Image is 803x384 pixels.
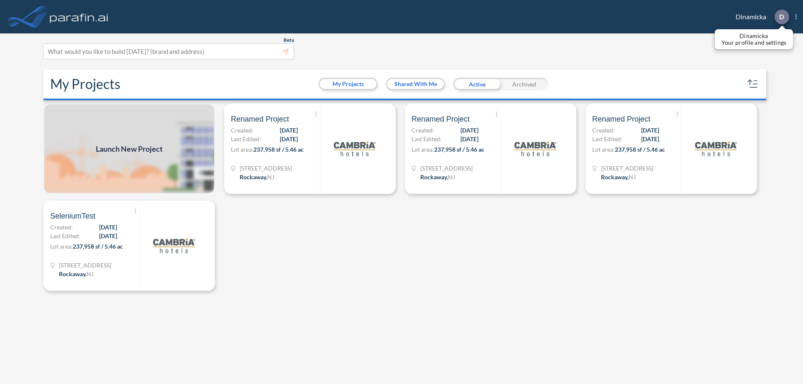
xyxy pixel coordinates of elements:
[267,173,274,181] span: NJ
[601,164,653,173] span: 321 Mt Hope Ave
[59,270,94,278] div: Rockaway, NJ
[601,173,629,181] span: Rockaway ,
[601,173,636,181] div: Rockaway, NJ
[387,79,444,89] button: Shared With Me
[641,126,659,135] span: [DATE]
[231,135,261,143] span: Last Edited:
[420,164,473,173] span: 321 Mt Hope Ave
[592,146,615,153] span: Lot area:
[448,173,455,181] span: NJ
[50,76,120,92] h2: My Projects
[453,78,501,90] div: Active
[721,33,786,39] p: Dinamicka
[320,79,376,89] button: My Projects
[412,135,442,143] span: Last Edited:
[50,231,80,240] span: Last Edited:
[460,126,478,135] span: [DATE]
[460,135,478,143] span: [DATE]
[412,146,434,153] span: Lot area:
[695,128,737,170] img: logo
[434,146,484,153] span: 237,958 sf / 5.46 ac
[592,126,615,135] span: Created:
[240,173,274,181] div: Rockaway, NJ
[779,13,784,20] p: D
[280,126,298,135] span: [DATE]
[253,146,304,153] span: 237,958 sf / 5.46 ac
[96,143,163,155] span: Launch New Project
[231,114,289,124] span: Renamed Project
[50,243,73,250] span: Lot area:
[284,37,294,43] span: Beta
[50,223,73,231] span: Created:
[87,270,94,277] span: NJ
[412,126,434,135] span: Created:
[420,173,448,181] span: Rockaway ,
[280,135,298,143] span: [DATE]
[615,146,665,153] span: 237,958 sf / 5.46 ac
[240,164,292,173] span: 321 Mt Hope Ave
[412,114,470,124] span: Renamed Project
[50,211,95,221] span: SeleniumTest
[240,173,267,181] span: Rockaway ,
[514,128,556,170] img: logo
[99,223,117,231] span: [DATE]
[420,173,455,181] div: Rockaway, NJ
[99,231,117,240] span: [DATE]
[48,8,110,25] img: logo
[43,104,215,194] img: add
[592,114,650,124] span: Renamed Project
[231,126,253,135] span: Created:
[629,173,636,181] span: NJ
[73,243,123,250] span: 237,958 sf / 5.46 ac
[59,261,111,270] span: 321 Mt Hope Ave
[592,135,622,143] span: Last Edited:
[231,146,253,153] span: Lot area:
[723,10,797,24] div: Dinamicka
[334,128,376,170] img: logo
[721,39,786,46] p: Your profile and settings
[501,78,548,90] div: Archived
[641,135,659,143] span: [DATE]
[43,104,215,194] a: Launch New Project
[59,270,87,277] span: Rockaway ,
[153,225,195,267] img: logo
[746,77,760,91] button: sort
